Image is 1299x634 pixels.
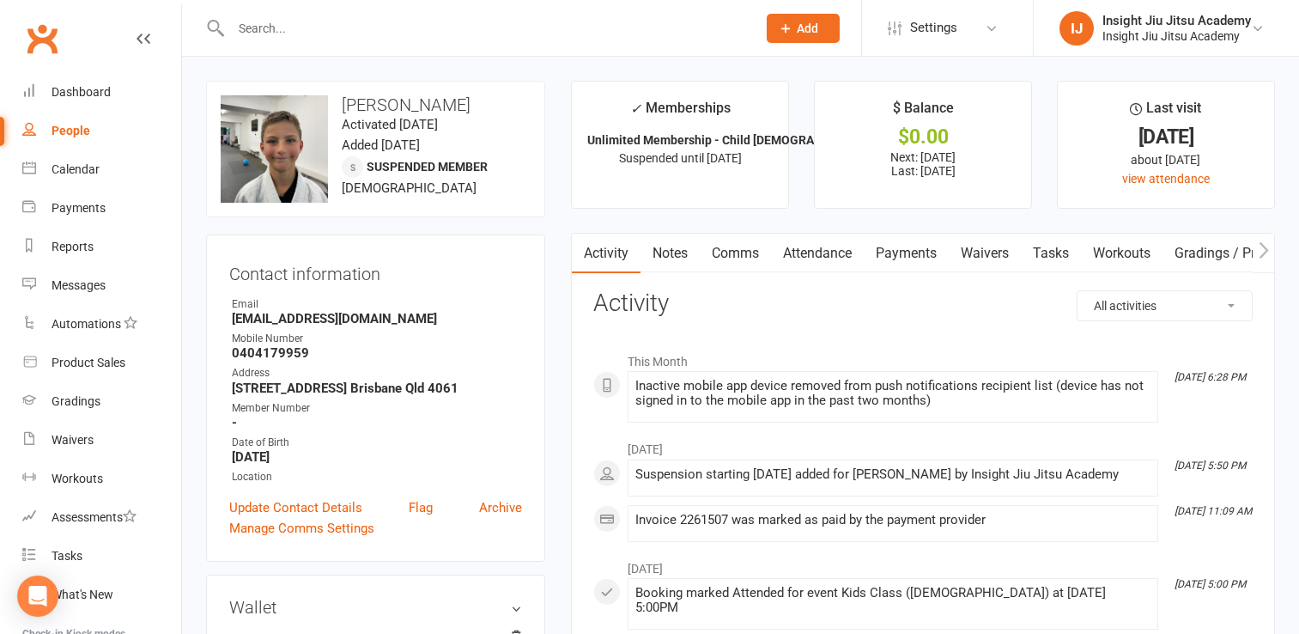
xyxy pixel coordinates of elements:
a: Attendance [771,234,864,273]
div: Location [232,469,522,485]
a: Automations [22,305,181,344]
div: Product Sales [52,356,125,369]
a: view attendance [1122,172,1210,186]
a: Archive [479,497,522,518]
div: Automations [52,317,121,331]
a: Comms [700,234,771,273]
div: Invoice 2261507 was marked as paid by the payment provider [635,513,1150,527]
strong: 0404179959 [232,345,522,361]
i: [DATE] 6:28 PM [1175,371,1246,383]
time: Activated [DATE] [342,117,438,132]
div: Tasks [52,549,82,563]
a: Waivers [22,421,181,460]
a: Notes [640,234,700,273]
div: Mobile Number [232,331,522,347]
a: Tasks [22,537,181,576]
div: Insight Jiu Jitsu Academy [1102,28,1251,44]
div: Insight Jiu Jitsu Academy [1102,13,1251,28]
img: image1722841132.png [221,95,328,203]
strong: [DATE] [232,449,522,465]
div: Suspension starting [DATE] added for [PERSON_NAME] by Insight Jiu Jitsu Academy [635,467,1150,482]
h3: Wallet [229,598,522,617]
a: Calendar [22,150,181,189]
div: Inactive mobile app device removed from push notifications recipient list (device has not signed ... [635,379,1150,408]
div: Date of Birth [232,435,522,451]
span: Add [797,21,818,35]
div: IJ [1059,11,1094,46]
li: This Month [593,344,1253,371]
time: Added [DATE] [342,137,420,153]
a: Update Contact Details [229,497,362,518]
a: Manage Comms Settings [229,518,374,539]
h3: Contact information [229,258,522,283]
a: Dashboard [22,73,181,112]
div: What's New [52,588,113,601]
div: Payments [52,201,106,215]
div: Reports [52,240,94,253]
i: [DATE] 5:00 PM [1175,578,1246,590]
a: Workouts [22,460,181,498]
div: People [52,124,90,137]
div: Waivers [52,433,94,447]
a: Payments [864,234,949,273]
a: Clubworx [21,17,64,60]
i: ✓ [630,101,641,117]
div: Messages [52,278,106,292]
div: about [DATE] [1073,150,1259,169]
a: What's New [22,576,181,614]
div: Assessments [52,510,137,524]
div: Last visit [1130,97,1201,128]
a: Gradings [22,382,181,421]
li: [DATE] [593,431,1253,459]
strong: [EMAIL_ADDRESS][DOMAIN_NAME] [232,311,522,326]
div: [DATE] [1073,128,1259,146]
div: Workouts [52,472,103,485]
div: Gradings [52,394,100,408]
span: Suspended member [367,160,488,174]
a: Reports [22,228,181,266]
button: Add [767,14,840,43]
span: Suspended until [DATE] [619,151,742,165]
input: Search... [226,16,744,40]
li: [DATE] [593,551,1253,578]
div: Calendar [52,162,100,176]
div: Memberships [630,97,731,129]
div: $0.00 [830,128,1016,146]
p: Next: [DATE] Last: [DATE] [830,150,1016,178]
div: Address [232,365,522,381]
a: Flag [409,497,433,518]
a: Assessments [22,498,181,537]
a: Product Sales [22,344,181,382]
i: [DATE] 5:50 PM [1175,460,1246,472]
a: Waivers [949,234,1021,273]
a: Payments [22,189,181,228]
div: Dashboard [52,85,111,99]
div: Member Number [232,400,522,417]
a: Workouts [1081,234,1162,273]
div: Open Intercom Messenger [17,576,58,617]
strong: [STREET_ADDRESS] Brisbane Qld 4061 [232,381,522,396]
i: [DATE] 11:09 AM [1175,505,1252,517]
a: Activity [572,234,640,273]
span: [DEMOGRAPHIC_DATA] [342,180,477,196]
div: $ Balance [893,97,954,128]
a: Messages [22,266,181,305]
h3: [PERSON_NAME] [221,95,531,114]
div: Booking marked Attended for event Kids Class ([DEMOGRAPHIC_DATA]) at [DATE] 5:00PM [635,586,1150,615]
div: Email [232,296,522,313]
strong: Unlimited Membership - Child [DEMOGRAPHIC_DATA]% off [587,133,906,147]
a: People [22,112,181,150]
h3: Activity [593,290,1253,317]
strong: - [232,415,522,430]
span: Settings [910,9,957,47]
a: Tasks [1021,234,1081,273]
